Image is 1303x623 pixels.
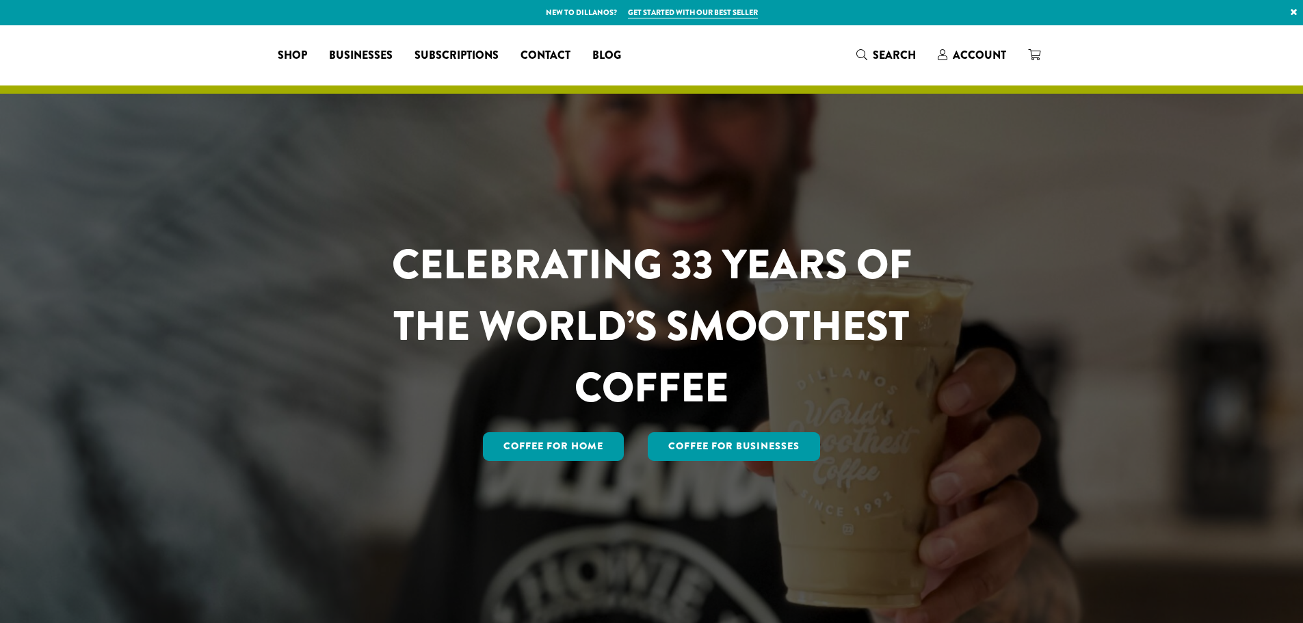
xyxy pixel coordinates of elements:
span: Businesses [329,47,393,64]
h1: CELEBRATING 33 YEARS OF THE WORLD’S SMOOTHEST COFFEE [352,234,952,419]
span: Account [953,47,1006,63]
a: Search [845,44,927,66]
span: Search [873,47,916,63]
span: Subscriptions [414,47,499,64]
a: Coffee for Home [483,432,624,461]
span: Blog [592,47,621,64]
a: Get started with our best seller [628,7,758,18]
a: Shop [267,44,318,66]
span: Shop [278,47,307,64]
a: Coffee For Businesses [648,432,820,461]
span: Contact [521,47,570,64]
